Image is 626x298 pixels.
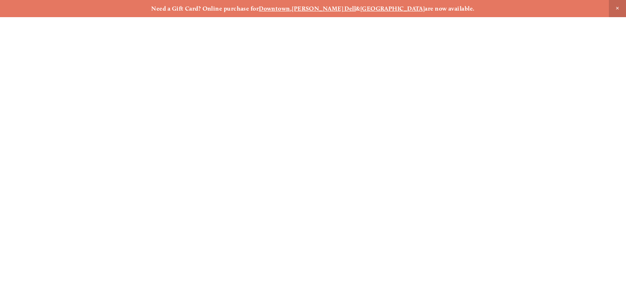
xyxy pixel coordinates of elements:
[360,5,425,12] a: [GEOGRAPHIC_DATA]
[290,5,292,12] strong: ,
[259,5,290,12] a: Downtown
[425,5,474,12] strong: are now available.
[292,5,356,12] a: [PERSON_NAME] Dell
[151,5,259,12] strong: Need a Gift Card? Online purchase for
[356,5,360,12] strong: &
